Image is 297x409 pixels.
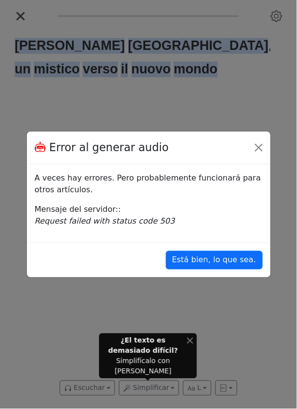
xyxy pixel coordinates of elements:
div: Error al generar audio [35,139,169,156]
i: Request failed with status code 503 [35,216,175,226]
p: Mensaje del servidor: : [35,204,263,227]
p: A veces hay errores. Pero probablemente funcionará para otros artículos. [35,172,263,196]
button: Close [251,140,267,156]
button: Está bien, lo que sea. [166,251,263,270]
